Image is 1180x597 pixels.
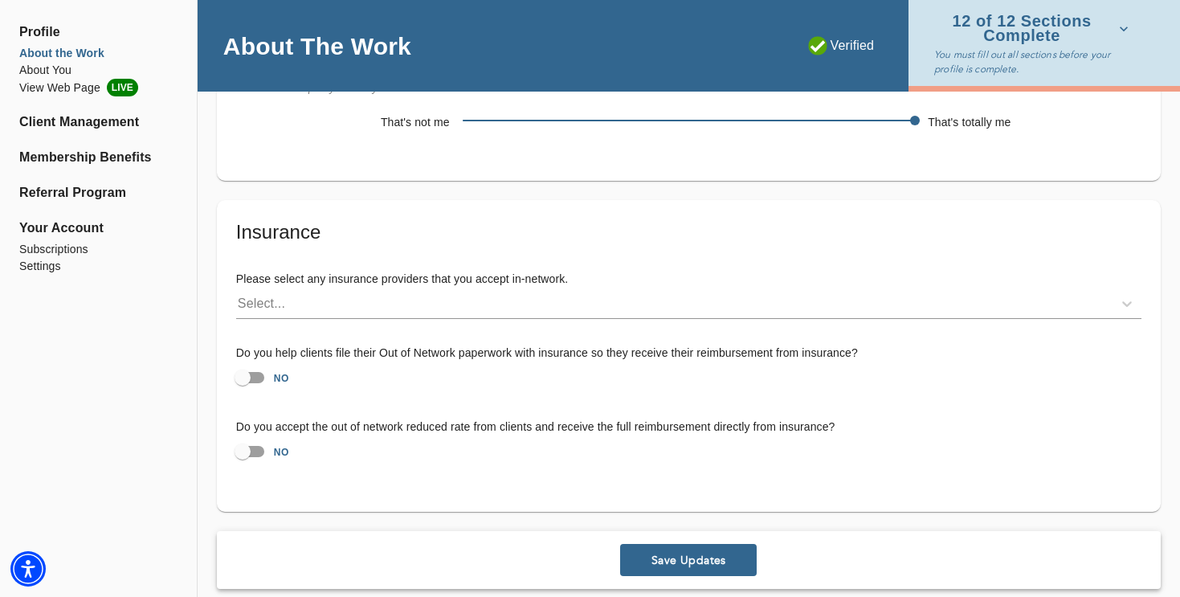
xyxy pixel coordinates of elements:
a: Subscriptions [19,241,178,258]
a: About the Work [19,45,178,62]
a: Client Management [19,112,178,132]
li: View Web Page [19,79,178,96]
strong: NO [274,373,289,384]
h4: About The Work [223,31,411,61]
h6: That's not me [236,114,450,132]
button: Save Updates [620,544,757,576]
a: Settings [19,258,178,275]
span: LIVE [107,79,138,96]
span: Save Updates [627,553,750,568]
a: Membership Benefits [19,148,178,167]
a: View Web PageLIVE [19,79,178,96]
p: Verified [808,36,875,55]
span: 12 of 12 Sections Complete [934,14,1129,43]
span: Your Account [19,219,178,238]
button: 12 of 12 Sections Complete [934,10,1135,47]
h6: That's totally me [928,114,1141,132]
h5: Insurance [236,219,1141,245]
div: Select... [238,294,285,313]
strong: NO [274,447,289,458]
h6: Do you help clients file their Out of Network paperwork with insurance so they receive their reim... [236,345,1141,362]
h6: Do you accept the out of network reduced rate from clients and receive the full reimbursement dir... [236,419,1141,436]
p: You must fill out all sections before your profile is complete. [934,47,1135,76]
a: About You [19,62,178,79]
span: Profile [19,22,178,42]
div: Accessibility Menu [10,551,46,587]
a: Referral Program [19,183,178,202]
h6: Please select any insurance providers that you accept in-network. [236,271,1141,288]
